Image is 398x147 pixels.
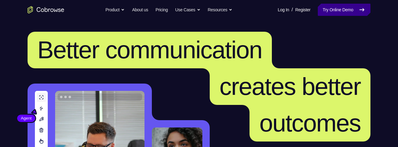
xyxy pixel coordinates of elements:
a: Register [295,4,310,16]
a: About us [132,4,148,16]
span: Better communication [37,36,262,63]
a: Try Online Demo [318,4,370,16]
a: Pricing [156,4,168,16]
a: Log In [278,4,289,16]
a: Go to the home page [28,6,64,13]
span: outcomes [259,109,361,137]
button: Resources [208,4,233,16]
button: Use Cases [175,4,200,16]
span: / [291,6,293,13]
span: creates better [220,73,361,100]
button: Product [106,4,125,16]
